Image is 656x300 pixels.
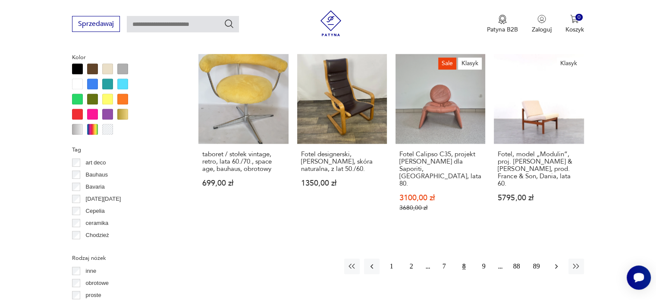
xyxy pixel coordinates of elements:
p: [DATE][DATE] [86,194,121,204]
p: Rodzaj nóżek [72,253,178,263]
iframe: Smartsupp widget button [627,265,651,290]
p: Koszyk [565,25,584,34]
img: Ikonka użytkownika [537,15,546,23]
p: Bavaria [86,182,105,192]
button: Szukaj [224,19,234,29]
p: proste [86,291,101,300]
button: Sprzedawaj [72,16,120,32]
p: 3680,00 zł [399,204,481,212]
p: Chodzież [86,231,109,240]
p: Patyna B2B [487,25,518,34]
button: 88 [509,259,524,274]
h3: taboret / stołek vintage, retro, lata 60./70., space age, bauhaus, obrotowy [202,151,284,173]
h3: Fotel designerski, [PERSON_NAME], skóra naturalna, z lat 50./60. [301,151,383,173]
button: 8 [456,259,472,274]
img: Patyna - sklep z meblami i dekoracjami vintage [318,10,344,36]
a: KlasykFotel, model „Modulin”, proj. Ole Gjerløv Knudsen & Torben Lind, prod. France & Son, Dania,... [494,54,584,228]
a: Fotel designerski, Yngve Ekstrom, skóra naturalna, z lat 50./60.Fotel designerski, [PERSON_NAME],... [297,54,387,228]
button: Patyna B2B [487,15,518,34]
p: 699,00 zł [202,180,284,187]
a: taboret / stołek vintage, retro, lata 60./70., space age, bauhaus, obrotowytaboret / stołek vinta... [198,54,288,228]
button: 1 [384,259,399,274]
button: 89 [529,259,544,274]
p: inne [86,266,97,276]
p: ceramika [86,218,109,228]
a: SaleKlasykFotel Calipso C35, projekt Vittorio Introini dla Saporiti, Włochy, lata 80.Fotel Calips... [395,54,485,228]
p: 3100,00 zł [399,194,481,202]
h3: Fotel Calipso C35, projekt [PERSON_NAME] dla Saporiti, [GEOGRAPHIC_DATA], lata 80. [399,151,481,187]
p: Ćmielów [86,243,107,252]
p: Tag [72,145,178,155]
p: Zaloguj [532,25,552,34]
p: 1350,00 zł [301,180,383,187]
button: 0Koszyk [565,15,584,34]
div: 0 [575,14,583,21]
p: art deco [86,158,106,167]
h3: Fotel, model „Modulin”, proj. [PERSON_NAME] & [PERSON_NAME], prod. France & Son, Dania, lata 60. [498,151,580,187]
a: Ikona medaluPatyna B2B [487,15,518,34]
p: Cepelia [86,206,105,216]
p: Kolor [72,53,178,62]
p: obrotowe [86,278,109,288]
p: 5795,00 zł [498,194,580,202]
button: 2 [404,259,419,274]
img: Ikona medalu [498,15,507,24]
button: 9 [476,259,492,274]
p: Bauhaus [86,170,108,180]
a: Sprzedawaj [72,22,120,28]
img: Ikona koszyka [570,15,579,23]
button: 7 [436,259,452,274]
button: Zaloguj [532,15,552,34]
